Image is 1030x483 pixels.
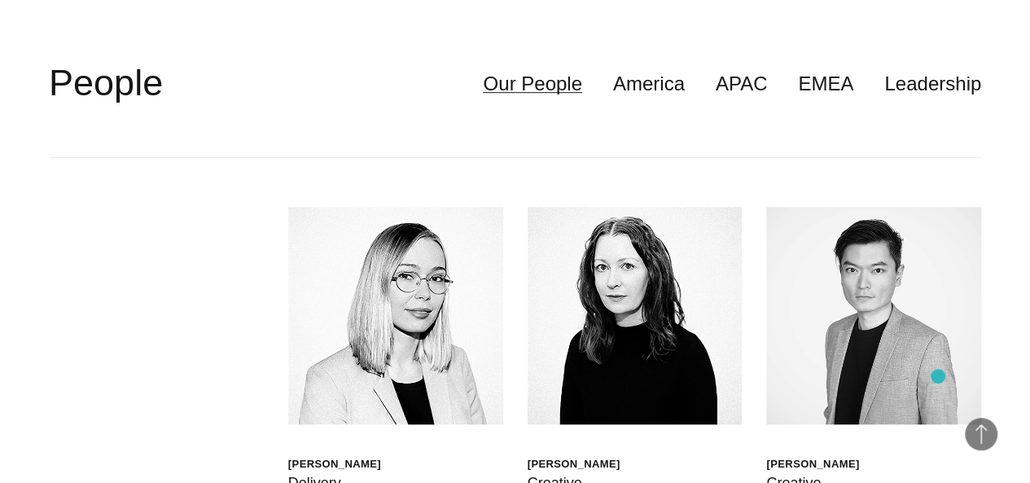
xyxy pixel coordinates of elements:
img: Walt Drkula [288,207,503,424]
div: [PERSON_NAME] [766,457,859,471]
a: APAC [716,68,768,99]
a: Our People [483,68,581,99]
div: [PERSON_NAME] [528,457,620,471]
h2: People [49,59,163,108]
a: America [613,68,685,99]
a: EMEA [798,68,853,99]
img: Jen Higgins [528,207,743,424]
div: [PERSON_NAME] [288,457,381,471]
img: Daniel Ng [766,207,981,424]
a: Leadership [884,68,981,99]
button: Back to Top [965,418,997,450]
